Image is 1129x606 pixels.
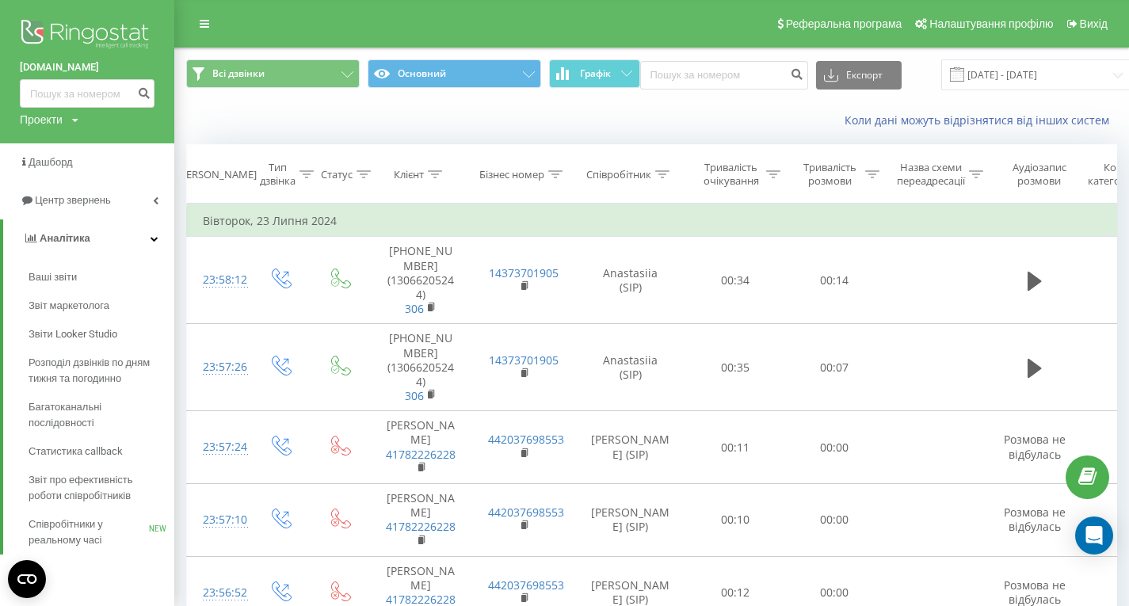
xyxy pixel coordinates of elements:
[20,112,63,128] div: Проекти
[20,59,154,75] a: [DOMAIN_NAME]
[575,484,686,557] td: [PERSON_NAME] (SIP)
[929,17,1053,30] span: Налаштування профілю
[700,161,762,188] div: Тривалість очікування
[3,219,174,257] a: Аналiтика
[394,168,424,181] div: Клієнт
[35,194,111,206] span: Центр звернень
[488,505,564,520] a: 442037698553
[785,237,884,324] td: 00:14
[686,237,785,324] td: 00:34
[816,61,902,90] button: Експорт
[29,320,174,349] a: Звіти Looker Studio
[186,59,360,88] button: Всі дзвінки
[29,355,166,387] span: Розподіл дзвінків по дням тижня та погодинно
[29,399,166,431] span: Багатоканальні послідовності
[29,292,174,320] a: Звіт маркетолога
[580,68,611,79] span: Графік
[29,444,123,459] span: Статистика callback
[786,17,902,30] span: Реферальна програма
[785,324,884,411] td: 00:07
[488,577,564,593] a: 442037698553
[488,432,564,447] a: 442037698553
[686,411,785,484] td: 00:11
[785,484,884,557] td: 00:00
[405,388,424,403] a: 306
[897,161,965,188] div: Назва схеми переадресації
[29,437,174,466] a: Статистика callback
[489,353,559,368] a: 14373701905
[29,269,77,285] span: Ваші звіти
[369,484,472,557] td: [PERSON_NAME]
[8,560,46,598] button: Open CMP widget
[29,263,174,292] a: Ваші звіти
[785,411,884,484] td: 00:00
[575,411,686,484] td: [PERSON_NAME] (SIP)
[575,237,686,324] td: Anastasiia (SIP)
[212,67,265,80] span: Всі дзвінки
[177,168,257,181] div: [PERSON_NAME]
[203,352,235,383] div: 23:57:26
[1001,161,1078,188] div: Аудіозапис розмови
[203,432,235,463] div: 23:57:24
[20,16,154,55] img: Ringostat logo
[845,112,1117,128] a: Коли дані можуть відрізнятися вiд інших систем
[29,326,117,342] span: Звіти Looker Studio
[575,324,686,411] td: Anastasiia (SIP)
[386,447,456,462] a: 41782226228
[321,168,353,181] div: Статус
[203,505,235,535] div: 23:57:10
[29,349,174,393] a: Розподіл дзвінків по дням тижня та погодинно
[203,265,235,295] div: 23:58:12
[640,61,808,90] input: Пошук за номером
[1004,505,1066,534] span: Розмова не відбулась
[40,232,90,244] span: Аналiтика
[1080,17,1108,30] span: Вихід
[549,59,640,88] button: Графік
[369,237,472,324] td: [PHONE_NUMBER] (13066205244)
[29,298,109,314] span: Звіт маркетолога
[29,510,174,555] a: Співробітники у реальному часіNEW
[489,265,559,280] a: 14373701905
[29,472,166,504] span: Звіт про ефективність роботи співробітників
[405,301,424,316] a: 306
[479,168,544,181] div: Бізнес номер
[29,156,73,168] span: Дашборд
[368,59,541,88] button: Основний
[799,161,861,188] div: Тривалість розмови
[386,519,456,534] a: 41782226228
[260,161,296,188] div: Тип дзвінка
[20,79,154,108] input: Пошук за номером
[29,466,174,510] a: Звіт про ефективність роботи співробітників
[29,516,149,548] span: Співробітники у реальному часі
[1004,432,1066,461] span: Розмова не відбулась
[1075,516,1113,555] div: Open Intercom Messenger
[369,324,472,411] td: [PHONE_NUMBER] (13066205244)
[686,484,785,557] td: 00:10
[369,411,472,484] td: [PERSON_NAME]
[29,393,174,437] a: Багатоканальні послідовності
[686,324,785,411] td: 00:35
[586,168,651,181] div: Співробітник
